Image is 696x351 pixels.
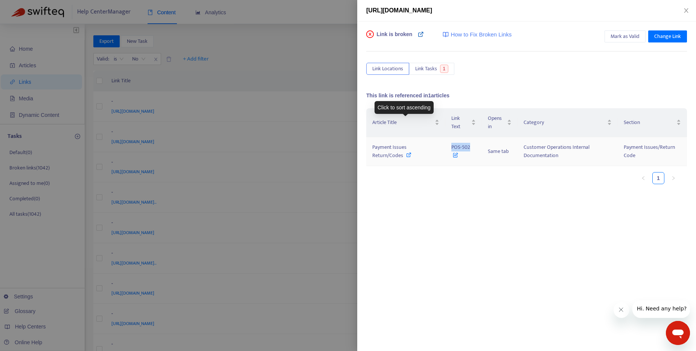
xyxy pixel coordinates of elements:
[654,32,681,41] span: Change Link
[624,143,675,160] span: Payment Issues/Return Code
[482,108,518,137] th: Opens in
[667,172,679,184] li: Next Page
[666,321,690,345] iframe: Button to launch messaging window
[652,172,664,184] li: 1
[451,30,512,39] span: How to Fix Broken Links
[681,7,691,14] button: Close
[488,114,506,131] span: Opens in
[632,300,690,318] iframe: Message from company
[409,63,454,75] button: Link Tasks1
[605,30,646,42] button: Mark as Valid
[671,176,676,180] span: right
[372,143,407,160] span: Payment Issues Return/Codes
[377,30,413,45] span: Link is broken
[366,7,432,14] span: [URL][DOMAIN_NAME]
[648,30,687,42] button: Change Link
[451,143,470,160] span: POS-502
[443,32,449,38] img: image-link
[488,147,509,156] span: Same tab
[443,30,512,39] a: How to Fix Broken Links
[366,92,449,98] span: This link is referenced in 1 articles
[445,108,481,137] th: Link Text
[375,101,434,114] div: Click to sort ascending
[614,302,630,318] iframe: Close message
[641,176,646,180] span: left
[366,63,409,75] button: Link Locations
[667,172,679,184] button: right
[372,65,403,73] span: Link Locations
[611,32,640,41] span: Mark as Valid
[366,30,374,38] span: close-circle
[653,172,664,184] a: 1
[372,118,433,127] span: Article Title
[451,114,469,131] span: Link Text
[518,108,618,137] th: Category
[440,65,449,73] span: 1
[366,108,445,137] th: Article Title
[524,118,606,127] span: Category
[415,65,437,73] span: Link Tasks
[637,172,649,184] li: Previous Page
[524,143,589,160] span: Customer Operations Internal Documentation
[683,8,689,14] span: close
[618,108,687,137] th: Section
[637,172,649,184] button: left
[624,118,675,127] span: Section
